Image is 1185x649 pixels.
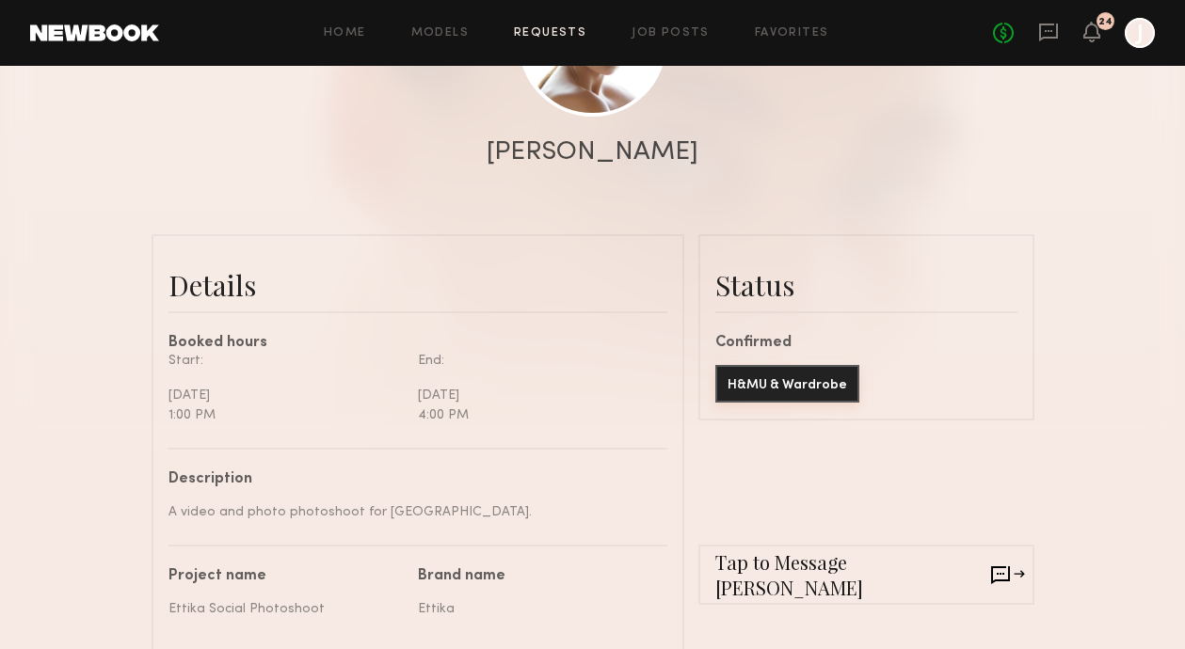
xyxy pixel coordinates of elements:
[514,27,586,40] a: Requests
[715,266,1017,304] div: Status
[168,405,404,425] div: 1:00 PM
[418,569,653,584] div: Brand name
[168,386,404,405] div: [DATE]
[168,599,404,619] div: Ettika Social Photoshoot
[715,336,1017,351] div: Confirmed
[715,549,991,600] span: Tap to Message [PERSON_NAME]
[168,502,653,522] div: A video and photo photoshoot for [GEOGRAPHIC_DATA].
[418,351,653,371] div: End:
[168,351,404,371] div: Start:
[411,27,469,40] a: Models
[632,27,710,40] a: Job Posts
[168,569,404,584] div: Project name
[487,139,698,166] div: [PERSON_NAME]
[168,336,667,351] div: Booked hours
[418,405,653,425] div: 4:00 PM
[418,599,653,619] div: Ettika
[418,386,653,405] div: [DATE]
[715,365,859,403] button: H&MU & Wardrobe
[168,266,667,304] div: Details
[755,27,829,40] a: Favorites
[168,472,653,487] div: Description
[324,27,366,40] a: Home
[1098,17,1113,27] div: 24
[1125,18,1155,48] a: J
